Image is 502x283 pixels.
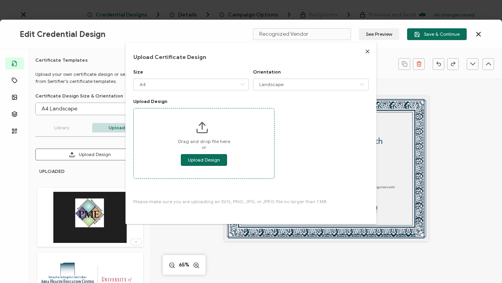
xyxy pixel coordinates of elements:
iframe: Chat Widget [463,245,502,283]
h1: Upload Certificate Design [133,54,369,61]
span: Drag and drop file here or [178,138,230,150]
input: Select [133,79,249,90]
span: Upload Design [133,98,167,104]
span: Orientation [253,69,281,75]
button: Upload Design [181,154,227,166]
span: Upload Design [188,158,220,162]
div: dialog [125,42,376,224]
span: Size [133,69,143,75]
input: Select [253,79,369,90]
button: Close [358,42,376,61]
span: Please make sure you are uploading an SVG, PNG, JPG, or JPEG file no larger than 1 MB. [133,198,327,204]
